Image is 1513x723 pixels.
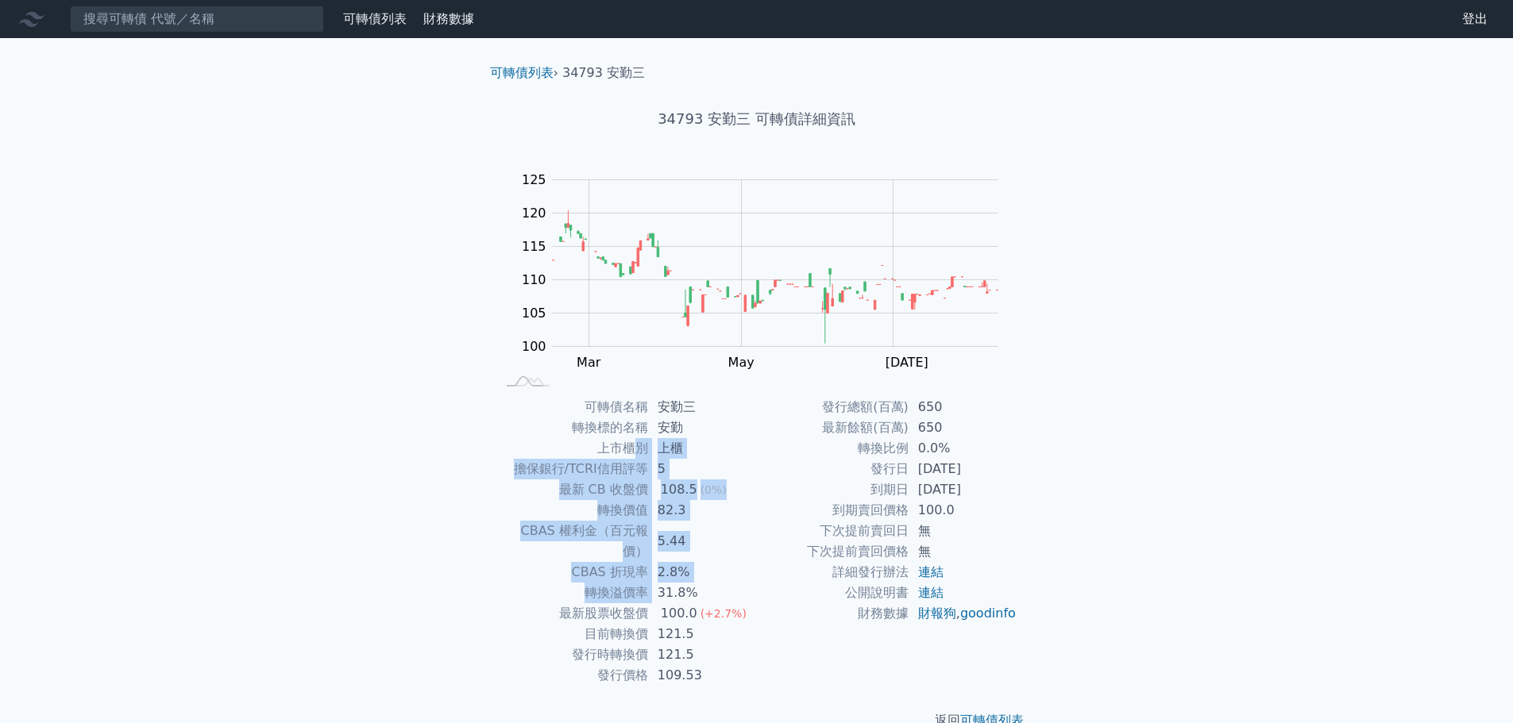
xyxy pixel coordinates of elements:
[648,665,757,686] td: 109.53
[490,65,554,80] a: 可轉債列表
[918,564,944,579] a: 連結
[648,459,757,479] td: 5
[648,562,757,583] td: 2.8%
[477,108,1036,130] h1: 34793 安勤三 可轉債詳細資訊
[757,583,909,603] td: 公開說明書
[701,607,747,620] span: (+2.7%)
[757,397,909,417] td: 發行總額(百萬)
[496,583,648,603] td: 轉換溢價率
[496,500,648,521] td: 轉換價值
[496,624,648,644] td: 目前轉換價
[648,438,757,459] td: 上櫃
[423,11,474,26] a: 財務數據
[514,172,1022,370] g: Chart
[490,63,558,83] li: ›
[522,306,546,321] tspan: 105
[918,606,956,621] a: 財報狗
[648,417,757,438] td: 安勤
[909,417,1017,438] td: 650
[909,438,1017,459] td: 0.0%
[918,585,944,600] a: 連結
[757,562,909,583] td: 詳細發行辦法
[648,644,757,665] td: 121.5
[757,438,909,459] td: 轉換比例
[909,479,1017,500] td: [DATE]
[496,644,648,665] td: 發行時轉換價
[343,11,407,26] a: 可轉債列表
[496,438,648,459] td: 上市櫃別
[757,417,909,438] td: 最新餘額(百萬)
[577,355,601,370] tspan: Mar
[648,500,757,521] td: 82.3
[1449,6,1500,32] a: 登出
[658,603,701,624] div: 100.0
[909,521,1017,541] td: 無
[522,272,546,287] tspan: 110
[496,521,648,562] td: CBAS 權利金（百元報價）
[648,583,757,603] td: 31.8%
[496,603,648,624] td: 最新股票收盤價
[496,562,648,583] td: CBAS 折現率
[701,483,727,496] span: (0%)
[496,459,648,479] td: 擔保銀行/TCRI信用評等
[522,339,546,354] tspan: 100
[909,459,1017,479] td: [DATE]
[496,417,648,438] td: 轉換標的名稱
[70,6,324,33] input: 搜尋可轉債 代號／名稱
[496,665,648,686] td: 發行價格
[757,479,909,500] td: 到期日
[522,206,546,221] tspan: 120
[562,63,645,83] li: 34793 安勤三
[648,397,757,417] td: 安勤三
[757,541,909,562] td: 下次提前賣回價格
[522,172,546,187] tspan: 125
[909,541,1017,562] td: 無
[909,500,1017,521] td: 100.0
[909,603,1017,624] td: ,
[496,397,648,417] td: 可轉債名稱
[757,459,909,479] td: 發行日
[960,606,1016,621] a: goodinfo
[648,624,757,644] td: 121.5
[496,479,648,500] td: 最新 CB 收盤價
[658,479,701,500] div: 108.5
[757,603,909,624] td: 財務數據
[909,397,1017,417] td: 650
[522,239,546,254] tspan: 115
[648,521,757,562] td: 5.44
[757,500,909,521] td: 到期賣回價格
[728,355,755,370] tspan: May
[757,521,909,541] td: 下次提前賣回日
[886,355,928,370] tspan: [DATE]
